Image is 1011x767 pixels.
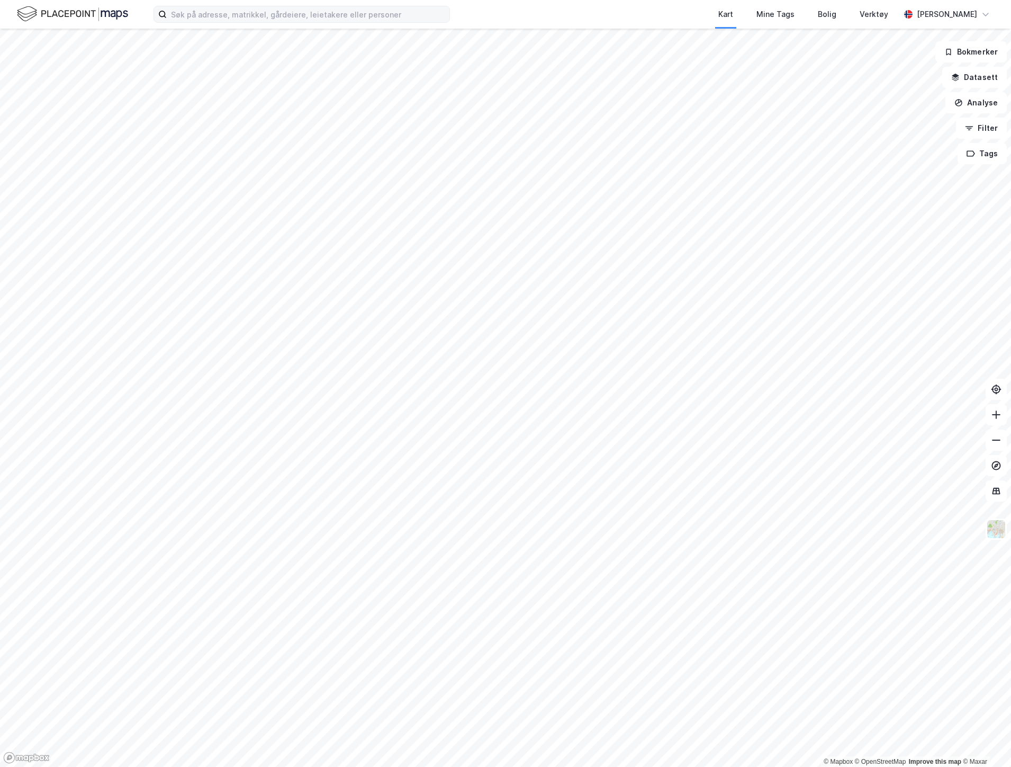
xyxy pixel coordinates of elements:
[167,6,449,22] input: Søk på adresse, matrikkel, gårdeiere, leietakere eller personer
[958,716,1011,767] iframe: Chat Widget
[818,8,836,21] div: Bolig
[17,5,128,23] img: logo.f888ab2527a4732fd821a326f86c7f29.svg
[860,8,888,21] div: Verktøy
[958,716,1011,767] div: Kontrollprogram for chat
[718,8,733,21] div: Kart
[917,8,977,21] div: [PERSON_NAME]
[756,8,795,21] div: Mine Tags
